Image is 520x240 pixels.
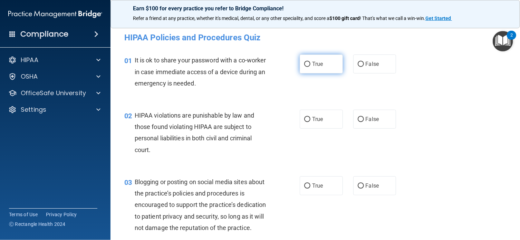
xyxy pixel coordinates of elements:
[135,112,254,153] span: HIPAA violations are punishable by law and those found violating HIPAA are subject to personal li...
[9,211,38,218] a: Terms of Use
[312,116,323,122] span: True
[425,16,452,21] a: Get Started
[8,7,102,21] img: PMB logo
[304,62,310,67] input: True
[366,116,379,122] span: False
[20,29,68,39] h4: Compliance
[21,89,86,97] p: OfficeSafe University
[329,16,360,21] strong: $100 gift card
[21,72,38,81] p: OSHA
[124,112,132,120] span: 02
[312,61,323,67] span: True
[358,183,364,189] input: False
[358,117,364,122] input: False
[124,57,132,65] span: 01
[124,178,132,187] span: 03
[8,72,100,81] a: OSHA
[312,182,323,189] span: True
[46,211,77,218] a: Privacy Policy
[8,56,100,64] a: HIPAA
[493,31,513,51] button: Open Resource Center, 2 new notifications
[366,182,379,189] span: False
[21,56,38,64] p: HIPAA
[21,106,46,114] p: Settings
[135,57,266,87] span: It is ok to share your password with a co-worker in case immediate access of a device during an e...
[8,89,100,97] a: OfficeSafe University
[133,5,498,12] p: Earn $100 for every practice you refer to Bridge Compliance!
[124,33,506,42] h4: HIPAA Policies and Procedures Quiz
[360,16,425,21] span: ! That's what we call a win-win.
[358,62,364,67] input: False
[366,61,379,67] span: False
[133,16,329,21] span: Refer a friend at any practice, whether it's medical, dental, or any other speciality, and score a
[510,35,513,44] div: 2
[304,117,310,122] input: True
[9,221,66,228] span: Ⓒ Rectangle Health 2024
[8,106,100,114] a: Settings
[425,16,451,21] strong: Get Started
[135,178,266,231] span: Blogging or posting on social media sites about the practice’s policies and procedures is encoura...
[304,183,310,189] input: True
